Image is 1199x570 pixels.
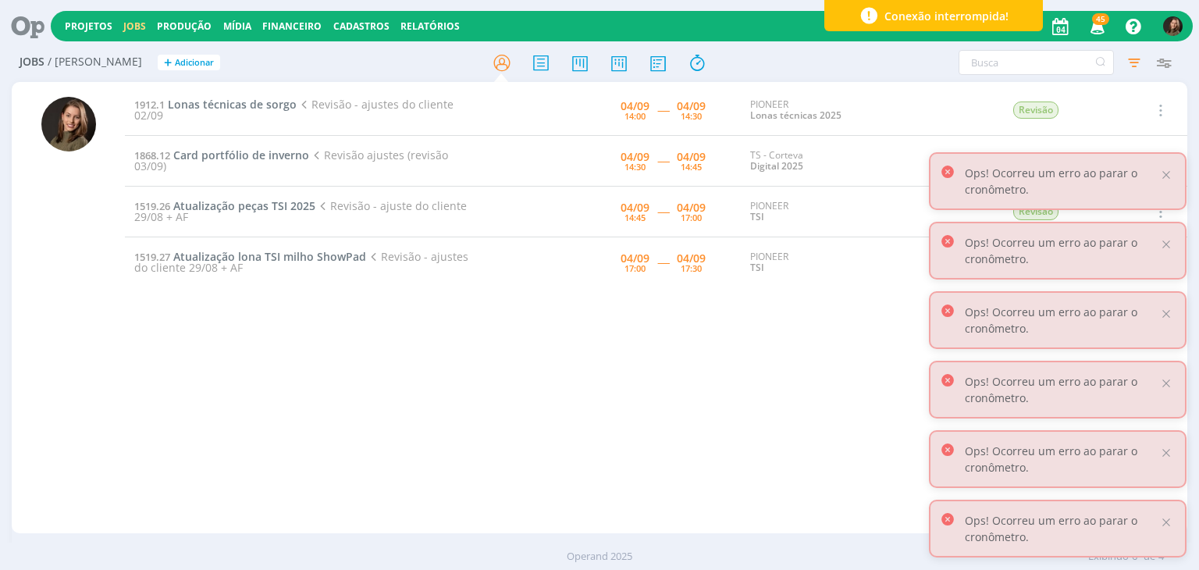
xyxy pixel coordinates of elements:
[681,112,702,120] div: 14:30
[750,159,803,173] a: Digital 2025
[41,97,96,151] img: J
[20,55,44,69] span: Jobs
[624,112,646,120] div: 14:00
[173,198,315,213] span: Atualização peças TSI 2025
[624,162,646,171] div: 14:30
[750,109,841,122] a: Lonas técnicas 2025
[1013,203,1058,220] span: Revisão
[750,261,764,274] a: TSI
[657,255,669,269] span: -----
[624,213,646,222] div: 14:45
[223,20,251,33] a: Mídia
[134,148,447,173] span: Revisão ajustes (revisão 03/09)
[965,512,1158,545] p: Ops! Ocorreu um erro ao parar o cronômetro.
[157,20,212,33] a: Produção
[657,102,669,117] span: -----
[884,8,1009,24] span: Conexão interrompida!
[134,98,165,112] span: 1912.1
[959,50,1114,75] input: Busca
[750,251,911,274] div: PIONEER
[965,234,1158,267] p: Ops! Ocorreu um erro ao parar o cronômetro.
[134,199,170,213] span: 1519.26
[1163,16,1183,36] img: J
[134,97,453,123] span: Revisão - ajustes do cliente 02/09
[965,304,1158,337] p: Ops! Ocorreu um erro ao parar o cronômetro.
[681,162,702,171] div: 14:45
[333,20,390,33] span: Cadastros
[1092,13,1109,25] span: 45
[621,202,649,213] div: 04/09
[677,202,706,213] div: 04/09
[621,101,649,112] div: 04/09
[677,253,706,264] div: 04/09
[965,373,1158,406] p: Ops! Ocorreu um erro ao parar o cronômetro.
[681,264,702,273] div: 17:30
[168,97,297,112] span: Lonas técnicas de sorgo
[750,201,911,223] div: PIONEER
[119,20,151,33] button: Jobs
[329,20,394,33] button: Cadastros
[173,148,309,162] span: Card portfólio de inverno
[681,213,702,222] div: 17:00
[750,150,911,173] div: TS - Corteva
[400,20,460,33] a: Relatórios
[152,20,216,33] button: Produção
[657,153,669,168] span: -----
[48,55,142,69] span: / [PERSON_NAME]
[65,20,112,33] a: Projetos
[965,443,1158,476] p: Ops! Ocorreu um erro ao parar o cronômetro.
[134,198,315,213] a: 1519.26Atualização peças TSI 2025
[750,99,911,122] div: PIONEER
[1013,102,1058,119] span: Revisão
[134,250,170,264] span: 1519.27
[750,210,764,223] a: TSI
[134,148,309,162] a: 1868.12Card portfólio de inverno
[396,20,464,33] button: Relatórios
[677,101,706,112] div: 04/09
[1162,12,1183,40] button: J
[134,97,297,112] a: 1912.1Lonas técnicas de sorgo
[164,55,172,71] span: +
[621,151,649,162] div: 04/09
[258,20,326,33] button: Financeiro
[60,20,117,33] button: Projetos
[965,165,1158,198] p: Ops! Ocorreu um erro ao parar o cronômetro.
[219,20,256,33] button: Mídia
[621,253,649,264] div: 04/09
[158,55,220,71] button: +Adicionar
[134,249,468,275] span: Revisão - ajustes do cliente 29/08 + AF
[134,249,366,264] a: 1519.27Atualização lona TSI milho ShowPad
[134,148,170,162] span: 1868.12
[175,58,214,68] span: Adicionar
[657,204,669,219] span: -----
[677,151,706,162] div: 04/09
[173,249,366,264] span: Atualização lona TSI milho ShowPad
[1080,12,1112,41] button: 45
[134,198,466,224] span: Revisão - ajuste do cliente 29/08 + AF
[262,20,322,33] a: Financeiro
[123,20,146,33] a: Jobs
[624,264,646,273] div: 17:00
